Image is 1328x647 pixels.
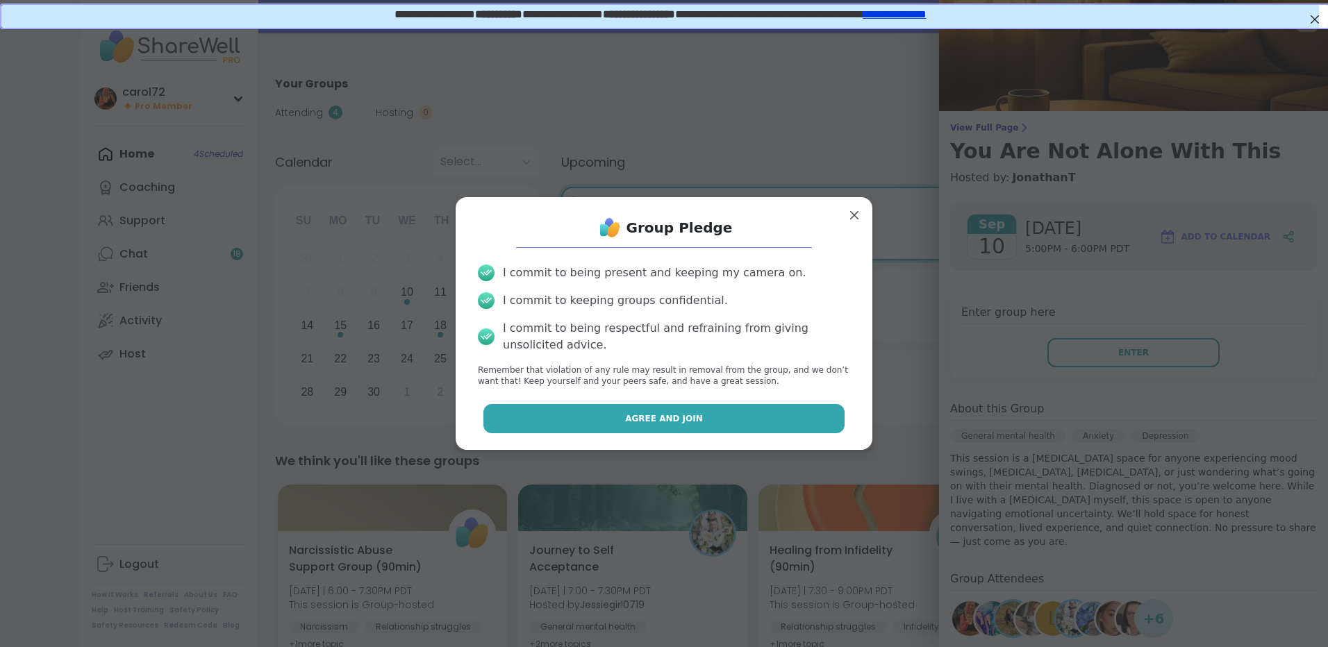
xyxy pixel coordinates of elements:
[478,364,850,388] p: Remember that violation of any rule may result in removal from the group, and we don’t want that!...
[503,292,728,309] div: I commit to keeping groups confidential.
[483,404,845,433] button: Agree and Join
[596,214,624,242] img: ShareWell Logo
[625,412,703,425] span: Agree and Join
[503,264,806,281] div: I commit to being present and keeping my camera on.
[626,218,733,237] h1: Group Pledge
[503,320,850,353] div: I commit to being respectful and refraining from giving unsolicited advice.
